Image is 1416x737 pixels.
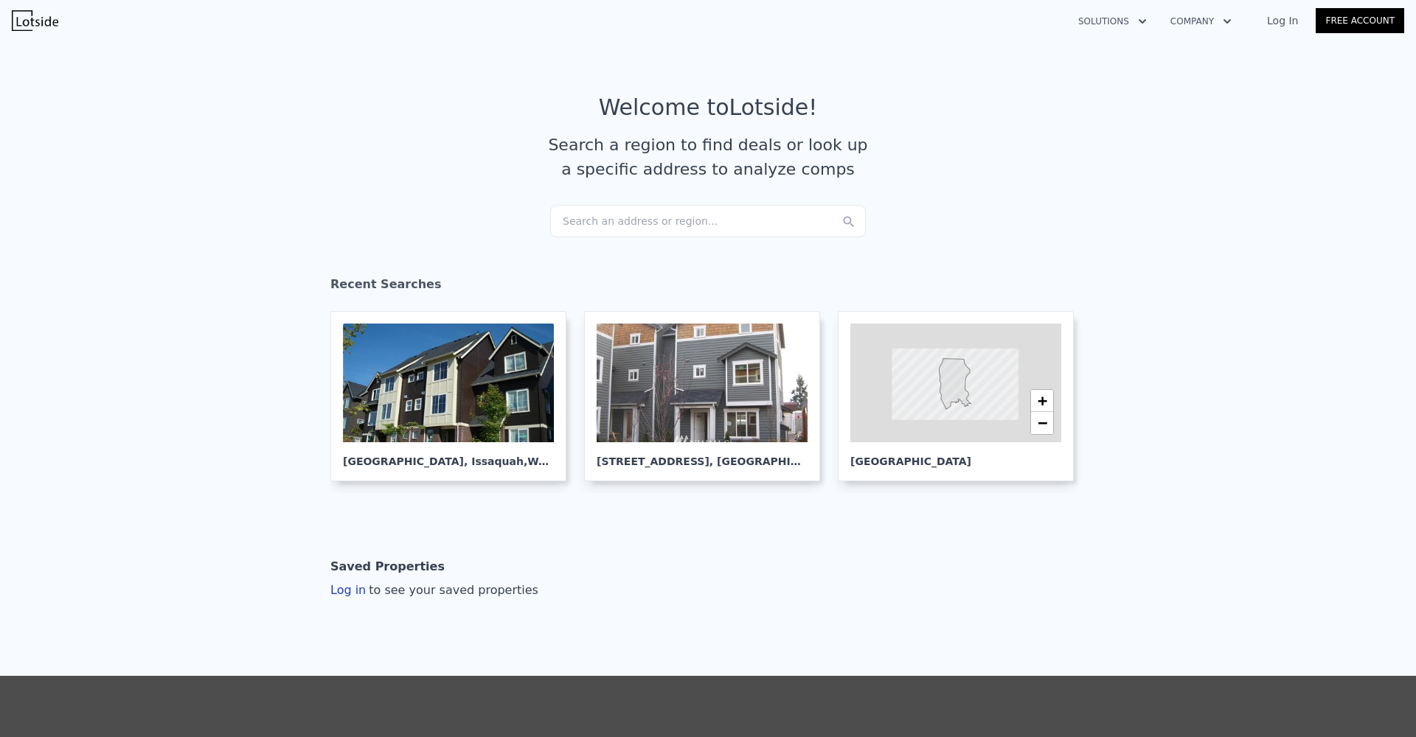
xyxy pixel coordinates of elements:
a: Zoom out [1031,412,1053,434]
a: [STREET_ADDRESS], [GEOGRAPHIC_DATA] [584,311,832,481]
span: + [1038,391,1047,410]
span: , WA 98029 [524,455,586,467]
div: Saved Properties [330,552,445,581]
a: Zoom in [1031,390,1053,412]
a: [GEOGRAPHIC_DATA] [838,311,1086,481]
div: Recent Searches [330,264,1086,311]
span: to see your saved properties [366,583,538,597]
button: Solutions [1066,8,1159,35]
div: Search an address or region... [550,205,866,237]
div: Search a region to find deals or look up a specific address to analyze comps [543,133,873,181]
a: [GEOGRAPHIC_DATA], Issaquah,WA 98029 [330,311,578,481]
a: Free Account [1316,8,1404,33]
span: − [1038,413,1047,432]
div: [GEOGRAPHIC_DATA] [850,442,1061,469]
div: [GEOGRAPHIC_DATA] , Issaquah [343,442,554,469]
img: Lotside [12,10,58,31]
div: Log in [330,581,538,599]
div: Welcome to Lotside ! [599,94,818,121]
button: Company [1159,8,1243,35]
a: Log In [1249,13,1316,28]
div: [STREET_ADDRESS] , [GEOGRAPHIC_DATA] [597,442,808,469]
